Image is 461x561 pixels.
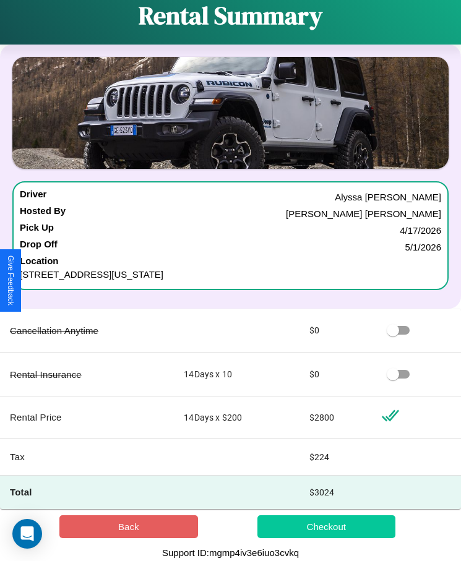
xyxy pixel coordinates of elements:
p: Tax [10,448,164,465]
p: Rental Insurance [10,366,164,383]
p: Alyssa [PERSON_NAME] [335,189,441,205]
td: $ 2800 [299,396,372,439]
h4: Driver [20,189,46,205]
td: $ 0 [299,309,372,353]
button: Back [59,515,198,538]
p: [STREET_ADDRESS][US_STATE] [20,266,441,283]
h4: Location [20,255,441,266]
td: 14 Days x $ 200 [174,396,299,439]
td: $ 0 [299,353,372,396]
p: 5 / 1 / 2026 [405,239,441,255]
p: [PERSON_NAME] [PERSON_NAME] [286,205,441,222]
p: 4 / 17 / 2026 [400,222,441,239]
h4: Total [10,486,164,499]
p: Cancellation Anytime [10,322,164,339]
p: Support ID: mgmp4iv3e6iuo3cvkq [162,544,299,561]
div: Give Feedback [6,255,15,306]
td: $ 3024 [299,476,372,509]
h4: Pick Up [20,222,54,239]
div: Open Intercom Messenger [12,519,42,549]
td: $ 224 [299,439,372,476]
button: Checkout [257,515,396,538]
td: 14 Days x 10 [174,353,299,396]
h4: Drop Off [20,239,58,255]
p: Rental Price [10,409,164,426]
h4: Hosted By [20,205,66,222]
